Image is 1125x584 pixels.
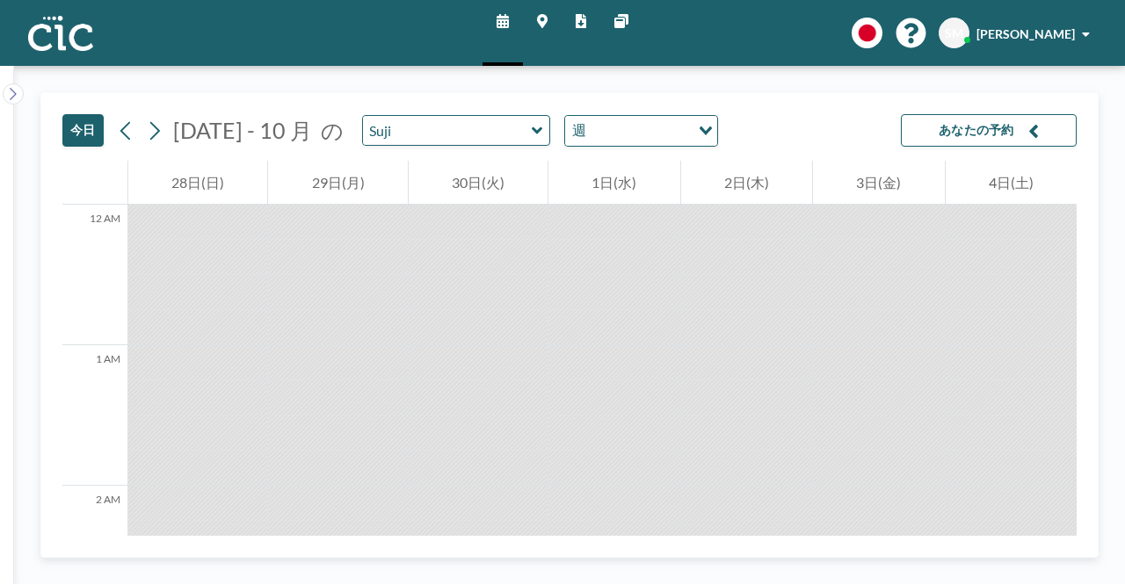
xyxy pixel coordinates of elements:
[945,25,963,40] font: SM
[28,16,93,51] img: 組織ロゴ
[268,161,407,205] div: 29日(月)
[62,114,104,147] button: 今日
[62,205,127,345] div: 12 AM
[681,161,812,205] div: 2日(木)
[592,119,688,142] input: オプションを検索
[565,116,717,146] div: オプションを検索
[901,114,1077,147] button: あなたの予約
[572,121,586,138] font: 週
[128,161,267,205] div: 28日(日)
[363,116,532,145] input: Suji
[548,161,679,205] div: 1日(水)
[62,345,127,486] div: 1 AM
[939,122,1014,137] font: あなたの予約
[70,122,96,137] font: 今日
[946,161,1077,205] div: 4日(土)
[813,161,944,205] div: 3日(金)
[173,117,312,143] font: [DATE] - 10 月
[976,26,1075,41] font: [PERSON_NAME]
[409,161,548,205] div: 30日(火)
[321,117,344,143] font: の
